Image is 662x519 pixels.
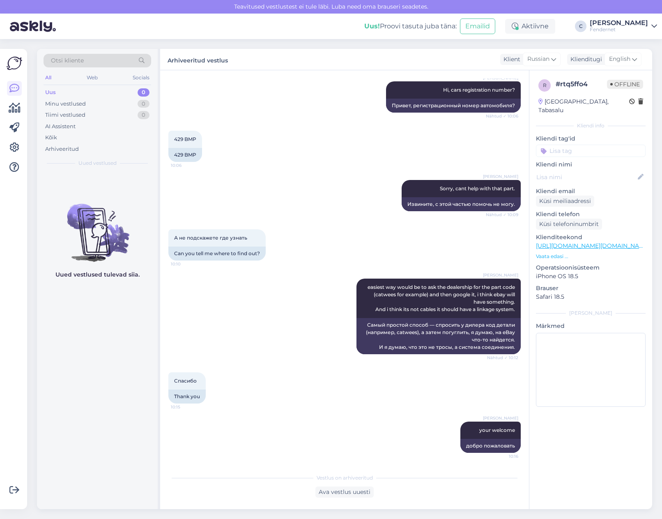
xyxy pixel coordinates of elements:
[171,162,202,168] span: 10:06
[51,56,84,65] span: Otsi kliente
[505,19,555,34] div: Aktiivne
[575,21,586,32] div: C
[556,79,607,89] div: # rtq5ffo4
[536,253,646,260] p: Vaata edasi ...
[483,415,518,421] span: [PERSON_NAME]
[168,148,202,162] div: 429 BMP
[543,82,547,88] span: r
[536,309,646,317] div: [PERSON_NAME]
[168,390,206,404] div: Thank you
[386,99,521,113] div: Привет, регистрационный номер автомобиля?
[536,263,646,272] p: Operatsioonisüsteem
[483,272,518,278] span: [PERSON_NAME]
[607,80,643,89] span: Offline
[402,197,521,211] div: Извините, с этой частью помочь не могу.
[168,247,266,261] div: Can you tell me where to find out?
[55,270,140,279] p: Uued vestlused tulevad siia.
[138,100,149,108] div: 0
[364,21,457,31] div: Proovi tasuta juba täna:
[536,173,636,182] input: Lisa nimi
[536,293,646,301] p: Safari 18.5
[138,111,149,119] div: 0
[460,439,521,453] div: добро пожаловать
[536,233,646,242] p: Klienditeekond
[44,72,53,83] div: All
[174,235,247,241] span: А не подскажете где узнать
[536,219,602,230] div: Küsi telefoninumbrit
[486,113,518,119] span: Nähtud ✓ 10:06
[536,242,650,249] a: [URL][DOMAIN_NAME][DOMAIN_NAME]
[460,18,495,34] button: Emailid
[315,487,374,498] div: Ava vestlus uuesti
[368,284,516,312] span: easiest way would be to ask the dealership for the part code (catwees for example) and then googl...
[536,284,646,293] p: Brauser
[590,20,657,33] a: [PERSON_NAME]Fendernet
[536,210,646,219] p: Kliendi telefon
[78,159,117,167] span: Uued vestlused
[45,111,85,119] div: Tiimi vestlused
[590,20,648,26] div: [PERSON_NAME]
[85,72,99,83] div: Web
[174,136,196,142] span: 429 BMP
[174,378,197,384] span: Спасибо
[536,160,646,169] p: Kliendi nimi
[45,145,79,153] div: Arhiveeritud
[609,55,630,64] span: English
[486,212,518,218] span: Nähtud ✓ 10:09
[138,88,149,97] div: 0
[45,100,86,108] div: Minu vestlused
[590,26,648,33] div: Fendernet
[317,474,373,482] span: Vestlus on arhiveeritud
[567,55,602,64] div: Klienditugi
[479,427,515,433] span: your welcome
[45,134,57,142] div: Kõik
[487,355,518,361] span: Nähtud ✓ 10:12
[364,22,380,30] b: Uus!
[536,322,646,330] p: Märkmed
[7,55,22,71] img: Askly Logo
[536,145,646,157] input: Lisa tag
[536,122,646,129] div: Kliendi info
[37,189,158,263] img: No chats
[443,87,515,93] span: Hi, cars registration number?
[538,97,629,115] div: [GEOGRAPHIC_DATA], Tabasalu
[131,72,151,83] div: Socials
[527,55,549,64] span: Russian
[500,55,520,64] div: Klient
[171,404,202,410] span: 10:15
[171,261,202,267] span: 10:10
[536,187,646,196] p: Kliendi email
[45,88,56,97] div: Uus
[440,185,515,191] span: Sorry, cant help with that part.
[536,272,646,281] p: iPhone OS 18.5
[487,453,518,459] span: 10:16
[168,54,228,65] label: Arhiveeritud vestlus
[536,196,594,207] div: Küsi meiliaadressi
[483,173,518,180] span: [PERSON_NAME]
[536,134,646,143] p: Kliendi tag'id
[356,318,521,354] div: Самый простой способ — спросить у дилера код детали (например, catwees), а затем погуглить, я дум...
[45,122,76,131] div: AI Assistent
